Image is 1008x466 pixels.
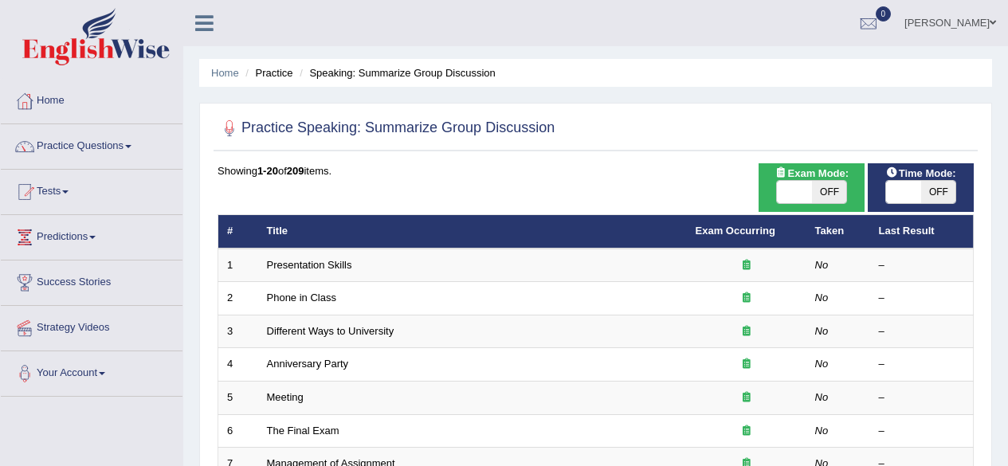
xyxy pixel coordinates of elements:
div: – [879,357,965,372]
div: Exam occurring question [696,291,798,306]
a: Success Stories [1,260,182,300]
li: Speaking: Summarize Group Discussion [296,65,496,80]
div: – [879,291,965,306]
a: Different Ways to University [267,325,394,337]
a: The Final Exam [267,425,339,437]
em: No [815,325,829,337]
b: 1-20 [257,165,278,177]
td: 5 [218,382,258,415]
a: Strategy Videos [1,306,182,346]
a: Home [1,79,182,119]
em: No [815,259,829,271]
div: – [879,324,965,339]
b: 209 [287,165,304,177]
a: Home [211,67,239,79]
div: – [879,390,965,405]
a: Presentation Skills [267,259,352,271]
a: Phone in Class [267,292,336,303]
div: – [879,258,965,273]
td: 6 [218,414,258,448]
div: Exam occurring question [696,258,798,273]
th: Taken [806,215,870,249]
a: Practice Questions [1,124,182,164]
div: Exam occurring question [696,390,798,405]
th: Title [258,215,687,249]
div: Exam occurring question [696,357,798,372]
a: Meeting [267,391,304,403]
div: Showing of items. [218,163,974,178]
em: No [815,425,829,437]
span: 0 [876,6,892,22]
td: 1 [218,249,258,282]
div: Exam occurring question [696,324,798,339]
div: Exam occurring question [696,424,798,439]
a: Anniversary Party [267,358,349,370]
em: No [815,391,829,403]
em: No [815,292,829,303]
span: Exam Mode: [769,165,855,182]
div: Show exams occurring in exams [759,163,865,212]
span: OFF [921,181,956,203]
th: Last Result [870,215,974,249]
td: 2 [218,282,258,315]
span: Time Mode: [880,165,963,182]
li: Practice [241,65,292,80]
a: Predictions [1,215,182,255]
div: – [879,424,965,439]
a: Exam Occurring [696,225,775,237]
span: OFF [812,181,847,203]
a: Tests [1,170,182,210]
th: # [218,215,258,249]
em: No [815,358,829,370]
a: Your Account [1,351,182,391]
h2: Practice Speaking: Summarize Group Discussion [218,116,555,140]
td: 3 [218,315,258,348]
td: 4 [218,348,258,382]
